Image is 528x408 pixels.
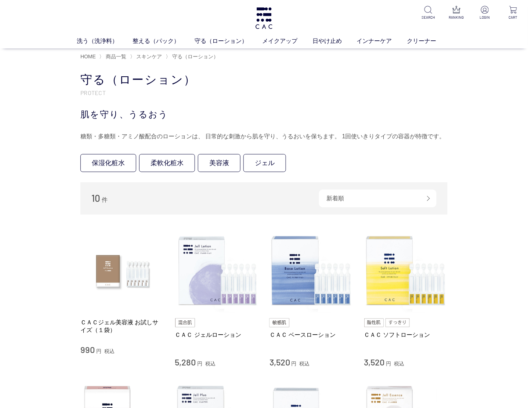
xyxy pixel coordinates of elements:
div: 肌を守り、うるおう [80,108,448,121]
span: 10 [91,192,100,204]
span: 税込 [205,361,216,367]
span: 990 [80,345,95,355]
a: クリーナー [407,36,452,45]
a: ジェル [243,154,286,172]
a: CART [504,6,522,20]
a: インナーケア [357,36,407,45]
div: 新着順 [319,190,437,207]
a: ＣＡＣ ベースローション [270,331,353,339]
span: 円 [386,361,391,367]
img: ＣＡＣ ベースローション [270,229,353,313]
a: 守る（ローション） [171,54,218,59]
a: メイクアップ [263,36,313,45]
span: 税込 [394,361,404,367]
p: RANKING [448,15,466,20]
span: 3,520 [270,357,290,368]
span: 5,280 [175,357,196,368]
a: LOGIN [476,6,494,20]
span: 円 [96,349,101,354]
a: 整える（パック） [133,36,195,45]
span: 円 [292,361,297,367]
a: SEARCH [419,6,437,20]
a: RANKING [448,6,466,20]
span: スキンケア [137,54,162,59]
h1: 守る（ローション） [80,72,448,88]
span: 商品一覧 [106,54,126,59]
a: 日やけ止め [312,36,357,45]
li: 〉 [166,53,220,60]
a: 商品一覧 [104,54,126,59]
p: SEARCH [419,15,437,20]
a: ＣＡＣジェル美容液 お試しサイズ（１袋） [80,318,164,334]
img: すっきり [386,318,410,327]
img: ＣＡＣジェル美容液 お試しサイズ（１袋） [80,229,164,313]
img: 混合肌 [175,318,195,327]
span: 3,520 [364,357,385,368]
a: HOME [80,54,96,59]
img: ＣＡＣ ジェルローション [175,229,259,313]
li: 〉 [99,53,128,60]
a: 保湿化粧水 [80,154,136,172]
p: CART [504,15,522,20]
li: 〉 [130,53,164,60]
a: 守る（ローション） [195,36,263,45]
p: PROTECT [80,89,448,96]
p: LOGIN [476,15,494,20]
a: 洗う（洗浄料） [77,36,133,45]
img: logo [254,7,274,29]
span: 税込 [104,349,115,354]
a: ＣＡＣ ジェルローション [175,331,259,339]
img: 敏感肌 [270,318,289,327]
img: ＣＡＣ ソフトローション [364,229,448,313]
a: スキンケア [135,54,162,59]
span: 税込 [300,361,310,367]
img: 脂性肌 [364,318,384,327]
a: 美容液 [198,154,241,172]
div: 糖類・多糖類・アミノ酸配合のローションは、 日常的な刺激から肌を守り、うるおいを保ちます。 1回使いきりタイプの容器が特徴です。 [80,131,448,142]
span: 円 [197,361,202,367]
a: ＣＡＣ ソフトローション [364,331,448,339]
span: 守る（ローション） [172,54,218,59]
a: 柔軟化粧水 [139,154,195,172]
span: 件 [102,197,108,203]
